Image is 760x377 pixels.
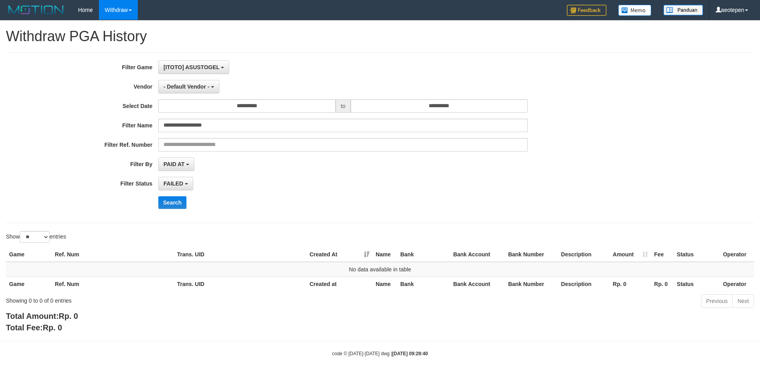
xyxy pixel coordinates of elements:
span: FAILED [163,180,183,187]
th: Game [6,247,52,262]
select: Showentries [20,231,49,243]
div: Showing 0 to 0 of 0 entries [6,294,311,305]
th: Trans. UID [174,247,306,262]
span: PAID AT [163,161,184,167]
th: Name [372,277,397,291]
a: Previous [701,294,733,308]
small: code © [DATE]-[DATE] dwg | [332,351,428,356]
th: Name [372,247,397,262]
span: [ITOTO] ASUSTOGEL [163,64,220,70]
strong: [DATE] 09:29:40 [392,351,428,356]
th: Created at [306,277,372,291]
th: Rp. 0 [610,277,651,291]
button: [ITOTO] ASUSTOGEL [158,61,229,74]
th: Operator [720,277,754,291]
th: Bank [397,247,450,262]
th: Description [558,247,610,262]
span: to [336,99,351,113]
th: Ref. Num [52,247,174,262]
button: Search [158,196,186,209]
b: Total Fee: [6,323,62,332]
img: panduan.png [663,5,703,15]
b: Total Amount: [6,312,78,320]
button: FAILED [158,177,193,190]
h1: Withdraw PGA History [6,28,754,44]
th: Ref. Num [52,277,174,291]
th: Game [6,277,52,291]
button: - Default Vendor - [158,80,219,93]
th: Status [674,247,720,262]
button: PAID AT [158,157,194,171]
span: Rp. 0 [59,312,78,320]
th: Bank Number [505,277,558,291]
th: Trans. UID [174,277,306,291]
th: Bank Number [505,247,558,262]
span: Rp. 0 [43,323,62,332]
th: Created At: activate to sort column ascending [306,247,372,262]
img: Feedback.jpg [567,5,606,16]
th: Status [674,277,720,291]
th: Amount: activate to sort column ascending [610,247,651,262]
th: Description [558,277,610,291]
th: Bank Account [450,277,505,291]
th: Bank [397,277,450,291]
th: Rp. 0 [651,277,674,291]
th: Fee [651,247,674,262]
th: Bank Account [450,247,505,262]
label: Show entries [6,231,66,243]
img: Button%20Memo.svg [618,5,652,16]
a: Next [732,294,754,308]
span: - Default Vendor - [163,83,209,90]
td: No data available in table [6,262,754,277]
img: MOTION_logo.png [6,4,66,16]
th: Operator [720,247,754,262]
